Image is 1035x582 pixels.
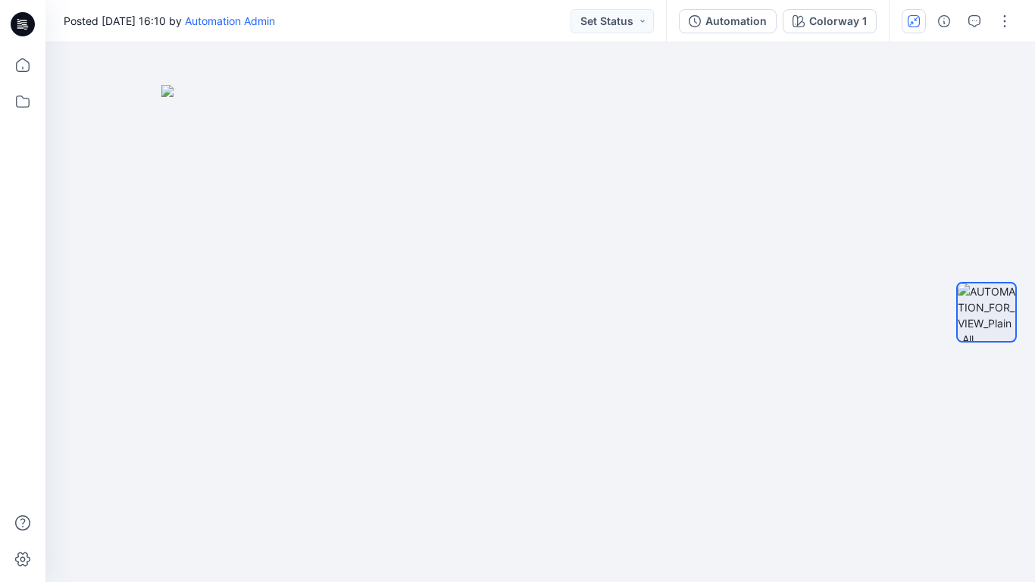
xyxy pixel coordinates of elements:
button: Automation [679,9,777,33]
div: Automation [705,13,767,30]
span: Posted [DATE] 16:10 by [64,13,275,29]
a: Automation Admin [185,14,275,27]
div: Colorway 1 [809,13,867,30]
button: Colorway 1 [783,9,877,33]
img: AUTOMATION_FOR_VIEW_Plain_All colorways (4) [958,283,1015,341]
img: eyJhbGciOiJIUzI1NiIsImtpZCI6IjAiLCJzbHQiOiJzZXMiLCJ0eXAiOiJKV1QifQ.eyJkYXRhIjp7InR5cGUiOiJzdG9yYW... [161,85,919,582]
button: Details [932,9,956,33]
